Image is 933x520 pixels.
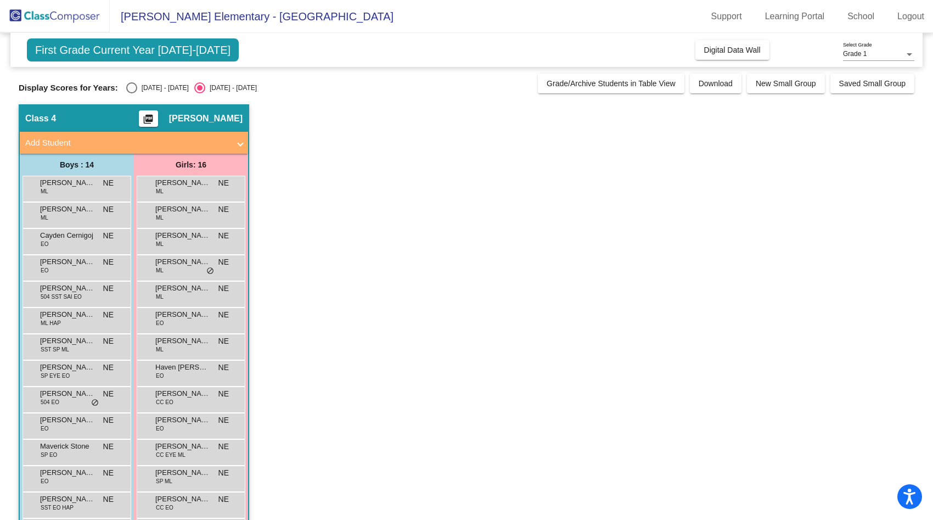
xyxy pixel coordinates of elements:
[155,309,210,320] span: [PERSON_NAME] Yaretzi [PERSON_NAME]
[747,74,825,93] button: New Small Group
[41,266,48,275] span: EO
[40,230,95,241] span: Cayden Cernigoj
[155,230,210,241] span: [PERSON_NAME]
[40,309,95,320] span: [PERSON_NAME]
[155,336,210,346] span: [PERSON_NAME]
[41,372,70,380] span: SP EYE EO
[41,214,48,222] span: ML
[40,177,95,188] span: [PERSON_NAME]
[155,494,210,505] span: [PERSON_NAME]
[156,372,164,380] span: EO
[25,137,229,149] mat-panel-title: Add Student
[156,398,173,406] span: CC EO
[156,266,164,275] span: ML
[155,204,210,215] span: [PERSON_NAME]
[103,230,114,242] span: NE
[156,345,164,354] span: ML
[41,398,59,406] span: 504 EO
[103,204,114,215] span: NE
[156,293,164,301] span: ML
[839,8,883,25] a: School
[695,40,769,60] button: Digital Data Wall
[103,283,114,294] span: NE
[20,154,134,176] div: Boys : 14
[103,388,114,400] span: NE
[156,477,172,485] span: SP ML
[155,177,210,188] span: [PERSON_NAME]
[538,74,684,93] button: Grade/Archive Students in Table View
[218,309,229,321] span: NE
[103,494,114,505] span: NE
[41,451,57,459] span: SP EO
[40,467,95,478] span: [PERSON_NAME]
[843,50,867,58] span: Grade 1
[41,504,74,512] span: SST EO HAP
[218,388,229,400] span: NE
[218,494,229,505] span: NE
[137,83,189,93] div: [DATE] - [DATE]
[218,256,229,268] span: NE
[110,8,394,25] span: [PERSON_NAME] Elementary - [GEOGRAPHIC_DATA]
[218,467,229,479] span: NE
[218,336,229,347] span: NE
[103,177,114,189] span: NE
[40,256,95,267] span: [PERSON_NAME]
[155,467,210,478] span: [PERSON_NAME]
[690,74,741,93] button: Download
[40,415,95,426] span: [PERSON_NAME]
[218,230,229,242] span: NE
[41,319,61,327] span: ML HAP
[702,8,751,25] a: Support
[25,113,56,124] span: Class 4
[40,283,95,294] span: [PERSON_NAME] [PERSON_NAME]
[103,336,114,347] span: NE
[103,415,114,426] span: NE
[218,441,229,452] span: NE
[20,132,248,154] mat-expansion-panel-header: Add Student
[40,494,95,505] span: [PERSON_NAME]
[889,8,933,25] a: Logout
[19,83,118,93] span: Display Scores for Years:
[156,319,164,327] span: EO
[134,154,248,176] div: Girls: 16
[756,8,834,25] a: Learning Portal
[103,441,114,452] span: NE
[169,113,243,124] span: [PERSON_NAME]
[756,79,816,88] span: New Small Group
[218,204,229,215] span: NE
[41,293,82,301] span: 504 SST SAI EO
[547,79,676,88] span: Grade/Archive Students in Table View
[156,504,173,512] span: CC EO
[41,240,48,248] span: EO
[40,336,95,346] span: [PERSON_NAME]
[103,467,114,479] span: NE
[218,177,229,189] span: NE
[40,204,95,215] span: [PERSON_NAME]
[156,214,164,222] span: ML
[155,283,210,294] span: [PERSON_NAME]
[103,256,114,268] span: NE
[218,362,229,373] span: NE
[126,82,257,93] mat-radio-group: Select an option
[155,362,210,373] span: Haven [PERSON_NAME]
[41,345,69,354] span: SST SP ML
[139,110,158,127] button: Print Students Details
[156,187,164,195] span: ML
[41,424,48,433] span: EO
[156,451,186,459] span: CC EYE ML
[40,362,95,373] span: [PERSON_NAME]
[41,187,48,195] span: ML
[155,256,210,267] span: [PERSON_NAME]
[27,38,239,61] span: First Grade Current Year [DATE]-[DATE]
[155,415,210,426] span: [PERSON_NAME]
[155,441,210,452] span: [PERSON_NAME] Iribarne
[704,46,761,54] span: Digital Data Wall
[218,415,229,426] span: NE
[205,83,257,93] div: [DATE] - [DATE]
[103,309,114,321] span: NE
[206,267,214,276] span: do_not_disturb_alt
[40,441,95,452] span: Maverick Stone
[156,424,164,433] span: EO
[699,79,733,88] span: Download
[155,388,210,399] span: [PERSON_NAME]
